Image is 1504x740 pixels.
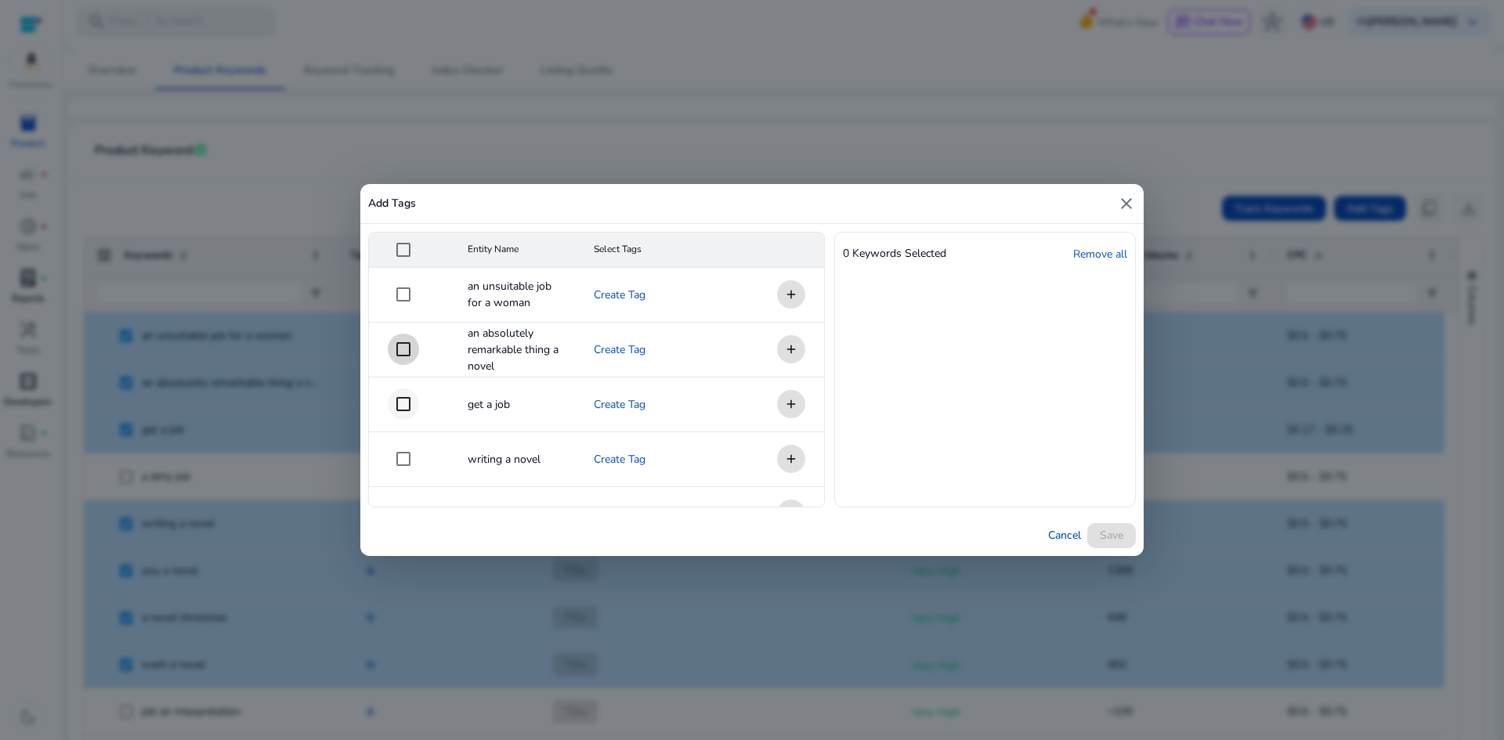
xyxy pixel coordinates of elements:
a: Create Tag [594,451,645,467]
mat-icon: close [1117,194,1136,213]
mat-cell: get a job [455,377,580,432]
a: Create Tag [594,506,645,522]
a: Create Tag [594,287,645,303]
mat-cell: an unsuitable job for a woman [455,268,580,323]
button: Cancel [1042,523,1087,548]
mat-header-cell: Entity Name [455,233,580,268]
mat-header-cell: Select Tags [581,233,746,268]
span: Cancel [1048,527,1081,543]
h5: Add Tags [368,197,416,211]
h4: 0 Keywords Selected [843,247,946,261]
a: Create Tag [594,396,645,413]
mat-cell: an absolutely remarkable thing a novel [455,323,580,377]
a: Remove all [1073,246,1127,262]
a: Create Tag [594,341,645,358]
mat-cell: writing a novel [455,432,580,487]
mat-cell: you a novel [455,487,580,542]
